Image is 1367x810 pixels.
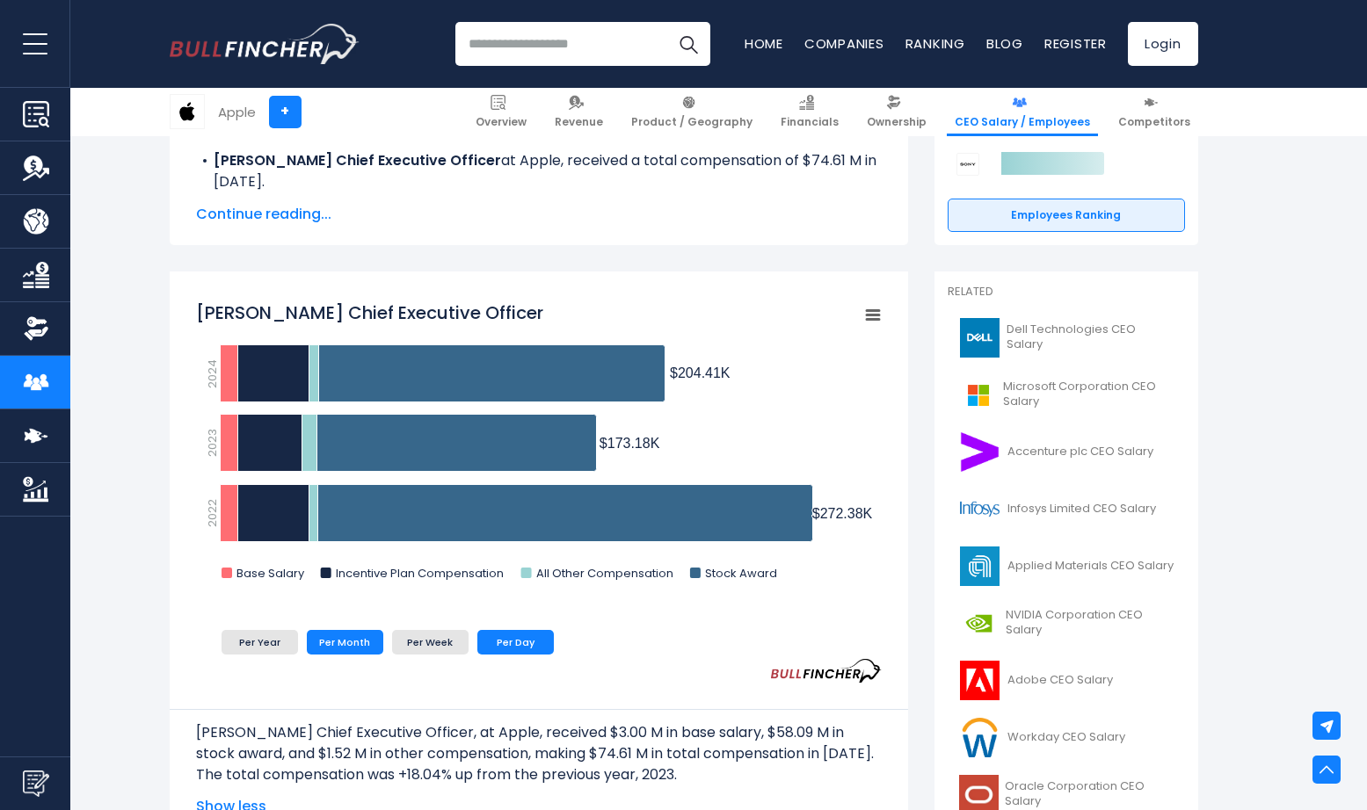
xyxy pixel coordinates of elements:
a: Infosys Limited CEO Salary [948,485,1185,533]
text: All Other Compensation [535,565,673,582]
text: 2022 [204,499,221,527]
a: Revenue [547,88,611,136]
li: at Apple, received a total compensation of $74.61 M in [DATE]. [196,150,882,192]
a: NVIDIA Corporation CEO Salary [948,599,1185,647]
img: AMAT logo [958,546,1002,586]
a: Companies [804,34,884,53]
li: Per Week [392,630,469,655]
svg: Tim Cook Chief Executive Officer [196,292,882,599]
span: Microsoft Corporation CEO Salary [1003,380,1174,409]
a: CEO Salary / Employees [947,88,1098,136]
a: Ranking [905,34,965,53]
img: WDAY logo [958,718,1002,757]
a: Microsoft Corporation CEO Salary [948,371,1185,419]
a: Product / Geography [623,88,760,136]
a: Financials [773,88,847,136]
li: Per Year [222,630,298,655]
tspan: $204.41K [670,365,731,380]
li: Per Day [477,630,554,655]
img: Sony Group Corporation competitors logo [956,153,979,176]
a: Adobe CEO Salary [948,656,1185,705]
span: NVIDIA Corporation CEO Salary [1006,608,1174,638]
img: DELL logo [958,318,1002,358]
span: Competitors [1118,115,1190,129]
div: Apple [218,102,256,122]
tspan: $173.18K [599,436,659,451]
a: Blog [986,34,1023,53]
img: MSFT logo [958,375,998,415]
img: ADBE logo [958,661,1002,700]
a: Accenture plc CEO Salary [948,428,1185,476]
text: Incentive Plan Compensation [335,565,503,582]
a: Applied Materials CEO Salary [948,542,1185,590]
span: Oracle Corporation CEO Salary [1005,779,1174,809]
text: 2023 [204,429,221,457]
a: Competitors [1110,88,1198,136]
img: INFY logo [958,489,1002,529]
a: Dell Technologies CEO Salary [948,314,1185,362]
a: Login [1128,22,1198,66]
span: Workday CEO Salary [1007,730,1125,745]
a: Overview [468,88,534,136]
span: Adobe CEO Salary [1007,673,1113,688]
a: Home [745,34,783,53]
span: Product / Geography [631,115,753,129]
span: Dell Technologies CEO Salary [1007,322,1174,352]
span: CEO Salary / Employees [955,115,1090,129]
p: [PERSON_NAME] Chief Executive Officer, at Apple, received $3.00 M in base salary, $58.09 M in sto... [196,722,882,764]
a: Go to homepage [170,24,359,64]
a: + [269,96,302,128]
a: Register [1044,34,1107,53]
span: Accenture plc CEO Salary [1007,445,1153,459]
img: Bullfincher logo [170,24,360,64]
span: Revenue [555,115,603,129]
b: [PERSON_NAME] Chief Executive Officer [214,150,501,170]
li: Per Month [307,630,383,655]
span: Continue reading... [196,204,882,225]
tspan: $272.38K [811,506,872,521]
img: NVDA logo [958,604,1000,643]
span: Ownership [867,115,927,129]
img: AAPL logo [171,95,204,128]
img: Ownership [23,315,49,342]
span: Applied Materials CEO Salary [1007,559,1174,574]
a: Ownership [859,88,934,136]
text: Base Salary [236,565,305,582]
p: The total compensation was +18.04% up from the previous year, 2023. [196,764,882,785]
a: Employees Ranking [948,199,1185,232]
a: Workday CEO Salary [948,713,1185,762]
button: Search [666,22,710,66]
span: Overview [476,115,527,129]
text: Stock Award [704,565,776,582]
tspan: [PERSON_NAME] Chief Executive Officer [196,300,543,325]
span: Infosys Limited CEO Salary [1007,502,1156,517]
text: 2024 [204,359,221,388]
span: Financials [781,115,839,129]
img: ACN logo [958,432,1002,472]
p: Related [948,285,1185,300]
